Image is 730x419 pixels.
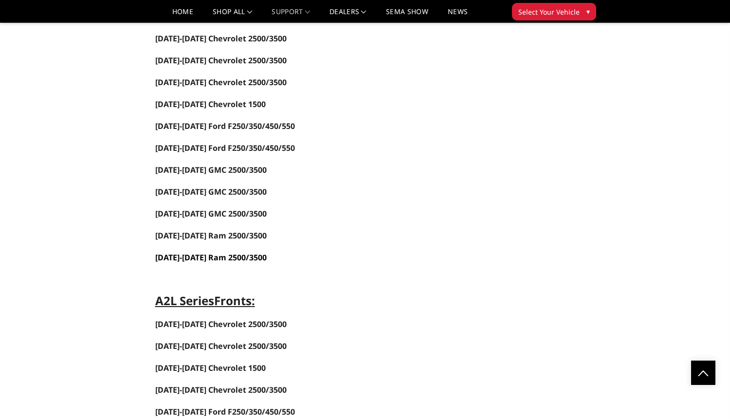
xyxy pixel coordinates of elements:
[155,164,267,175] span: [DATE]-[DATE] GMC 2500/3500
[172,8,193,22] a: Home
[155,230,267,241] a: [DATE]-[DATE] Ram 2500/3500
[448,8,468,22] a: News
[155,252,267,263] span: [DATE]-[DATE] Ram 2500/3500
[518,7,580,17] span: Select Your Vehicle
[512,3,596,20] button: Select Your Vehicle
[155,55,287,66] a: [DATE]-[DATE] Chevrolet 2500/3500
[155,33,287,44] a: [DATE]-[DATE] Chevrolet 2500/3500
[155,121,295,131] a: [DATE]-[DATE] Ford F250/350/450/550
[155,319,287,329] a: [DATE]-[DATE] Chevrolet 2500/3500
[155,292,255,309] strong: A2L Series :
[155,99,266,109] a: [DATE]-[DATE] Chevrolet 1500
[214,292,252,309] strong: Fronts
[586,6,590,17] span: ▾
[155,208,267,219] span: [DATE]-[DATE] GMC 2500/3500
[155,209,267,219] a: [DATE]-[DATE] GMC 2500/3500
[155,407,295,417] a: [DATE]-[DATE] Ford F250/350/450/550
[155,253,267,262] a: [DATE]-[DATE] Ram 2500/3500
[329,8,366,22] a: Dealers
[272,8,310,22] a: Support
[386,8,428,22] a: SEMA Show
[155,186,267,197] a: [DATE]-[DATE] GMC 2500/3500
[155,384,287,395] a: [DATE]-[DATE] Chevrolet 2500/3500
[213,8,252,22] a: shop all
[155,143,295,153] a: [DATE]-[DATE] Ford F250/350/450/550
[155,406,295,417] span: [DATE]-[DATE] Ford F250/350/450/550
[691,361,715,385] a: Click to Top
[155,363,266,373] a: [DATE]-[DATE] Chevrolet 1500
[155,165,267,175] a: [DATE]-[DATE] GMC 2500/3500
[155,341,287,351] a: [DATE]-[DATE] Chevrolet 2500/3500
[155,77,287,88] a: [DATE]-[DATE] Chevrolet 2500/3500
